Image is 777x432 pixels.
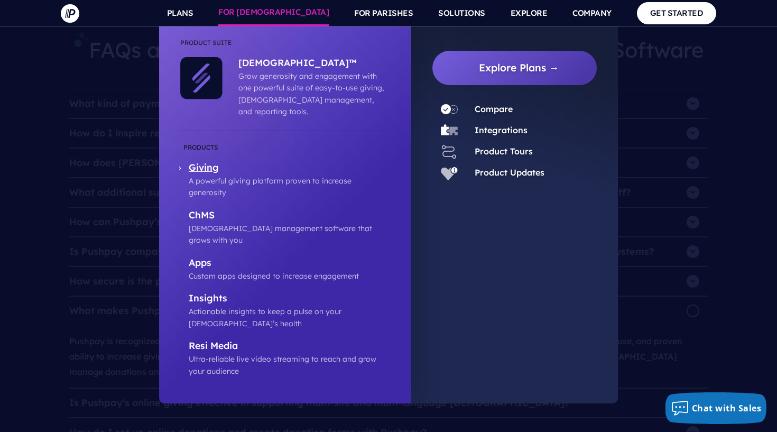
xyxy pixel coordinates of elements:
img: Compare - Icon [441,101,458,118]
p: A powerful giving platform proven to increase generosity [189,175,390,199]
a: Compare - Icon [432,101,466,118]
p: [DEMOGRAPHIC_DATA] management software that grows with you [189,223,390,246]
a: Resi Media Ultra-reliable live video streaming to reach and grow your audience [180,340,390,377]
a: Integrations - Icon [432,122,466,139]
p: Custom apps designed to increase engagement [189,270,390,282]
p: Resi Media [189,340,390,353]
p: Ultra-reliable live video streaming to reach and grow your audience [189,353,390,377]
a: Explore Plans → [441,51,597,85]
img: Integrations - Icon [441,122,458,139]
a: Product Tours - Icon [432,143,466,160]
a: Giving A powerful giving platform proven to increase generosity [180,142,390,199]
p: Giving [189,162,390,175]
a: Product Tours [475,146,533,157]
a: Insights Actionable insights to keep a pulse on your [DEMOGRAPHIC_DATA]’s health [180,292,390,329]
p: [DEMOGRAPHIC_DATA]™ [238,57,385,70]
img: Product Tours - Icon [441,143,458,160]
span: Chat with Sales [692,402,762,414]
a: Apps Custom apps designed to increase engagement [180,257,390,282]
a: ChMS [DEMOGRAPHIC_DATA] management software that grows with you [180,209,390,246]
a: Product Updates [475,167,544,178]
a: Compare [475,104,513,114]
p: Actionable insights to keep a pulse on your [DEMOGRAPHIC_DATA]’s health [189,306,390,329]
p: Insights [189,292,390,306]
p: Grow generosity and engagement with one powerful suite of easy-to-use giving, [DEMOGRAPHIC_DATA] ... [238,70,385,118]
p: Apps [189,257,390,270]
img: ChurchStaq™ - Icon [180,57,223,99]
a: GET STARTED [637,2,717,24]
li: Product Suite [180,37,390,57]
a: Integrations [475,125,528,135]
a: [DEMOGRAPHIC_DATA]™ Grow generosity and engagement with one powerful suite of easy-to-use giving,... [223,57,385,118]
img: Product Updates - Icon [441,164,458,181]
button: Chat with Sales [665,392,767,424]
p: ChMS [189,209,390,223]
a: Product Updates - Icon [432,164,466,181]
